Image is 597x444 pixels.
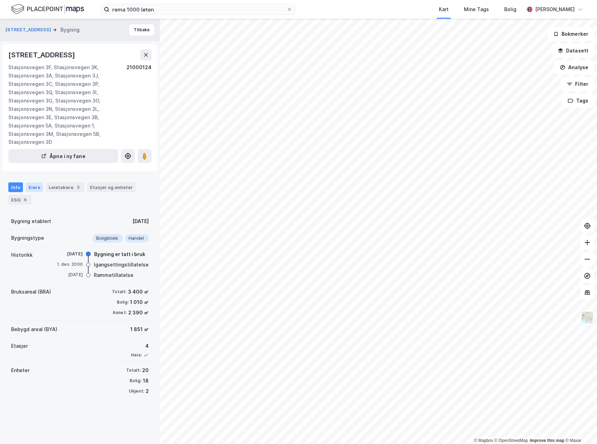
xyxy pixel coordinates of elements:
div: Etasjer og enheter [90,184,133,190]
div: ESG [8,195,32,205]
div: 6 [22,196,29,203]
div: Bolig: [130,378,141,384]
div: Bolig: [117,299,129,305]
button: [STREET_ADDRESS] [6,26,52,33]
div: Annet: [113,310,127,315]
div: 2 390 ㎡ [128,309,149,317]
div: Info [8,182,23,192]
div: 1. des. 2000 [55,261,83,268]
div: Eiere [26,182,43,192]
div: Leietakere [46,182,84,192]
button: Tilbake [129,24,154,35]
div: [DATE] [55,251,83,257]
button: Analyse [554,60,594,74]
iframe: Chat Widget [562,411,597,444]
button: Filter [561,77,594,91]
a: Improve this map [530,438,564,443]
div: 3 400 ㎡ [128,288,149,296]
div: 3 [75,184,82,191]
div: 20 [142,366,149,375]
div: Totalt: [126,368,141,373]
div: [DATE] [132,217,149,225]
div: 4 [131,342,149,350]
div: Bruksareal (BRA) [11,288,51,296]
div: Kontrollprogram for chat [562,411,597,444]
div: Ukjent: [129,388,144,394]
div: Igangsettingstillatelse [94,261,149,269]
div: [DATE] [55,272,83,278]
div: 21000124 [126,63,152,146]
div: Bygning er tatt i bruk [94,250,145,258]
a: OpenStreetMap [494,438,528,443]
button: Åpne i ny fane [8,149,118,163]
div: Etasjer [11,342,28,350]
div: 1 851 ㎡ [130,325,149,334]
div: Totalt: [112,289,126,295]
div: Bolig [504,5,516,14]
div: [PERSON_NAME] [535,5,575,14]
a: Mapbox [474,438,493,443]
div: Bygning [60,26,80,34]
img: logo.f888ab2527a4732fd821a326f86c7f29.svg [11,3,84,15]
button: Bokmerker [547,27,594,41]
button: Datasett [552,44,594,58]
img: Z [581,311,594,324]
div: Bygningstype [11,234,44,242]
div: Rammetillatelse [94,271,133,279]
div: Bygning etablert [11,217,51,225]
div: Mine Tags [464,5,489,14]
div: Stasjonsvegen 3F, Stasjonsvegen 3K, Stasjonsvegen 3A, Stasjonsvegen 3J, Stasjonsvegen 3C, Stasjon... [8,63,126,146]
div: 1 010 ㎡ [130,298,149,306]
div: Bebygd areal (BYA) [11,325,57,334]
div: 2 [146,387,149,395]
div: 18 [143,377,149,385]
div: [STREET_ADDRESS] [8,49,76,60]
div: Enheter [11,366,30,375]
div: Historikk [11,251,33,259]
button: Tags [562,94,594,108]
input: Søk på adresse, matrikkel, gårdeiere, leietakere eller personer [109,4,287,15]
div: Kart [439,5,449,14]
div: Heis: [131,352,142,358]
